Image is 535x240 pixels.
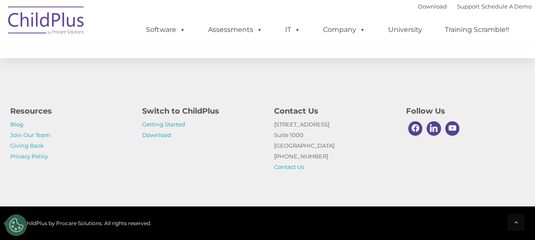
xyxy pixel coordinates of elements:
[406,105,525,117] h4: Follow Us
[10,105,129,117] h4: Resources
[142,131,171,138] a: Download
[418,3,532,10] font: |
[274,163,304,170] a: Contact Us
[481,3,532,10] a: Schedule A Demo
[406,119,425,138] a: Facebook
[4,0,89,43] img: ChildPlus by Procare Solutions
[10,142,44,149] a: Giving Back
[142,121,185,128] a: Getting Started
[142,105,261,117] h4: Switch to ChildPlus
[274,105,393,117] h4: Contact Us
[457,3,480,10] a: Support
[436,21,518,38] a: Training Scramble!!
[380,21,431,38] a: University
[424,119,443,138] a: Linkedin
[315,21,374,38] a: Company
[443,119,462,138] a: Youtube
[10,131,51,138] a: Join Our Team
[200,21,271,38] a: Assessments
[118,56,144,63] span: Last name
[4,220,152,226] span: © 2025 ChildPlus by Procare Solutions. All rights reserved.
[137,21,194,38] a: Software
[6,214,27,236] button: Cookies Settings
[10,153,48,160] a: Privacy Policy
[274,119,393,172] p: [STREET_ADDRESS] Suite 1000 [GEOGRAPHIC_DATA] [PHONE_NUMBER]
[10,121,23,128] a: Blog
[418,3,447,10] a: Download
[277,21,309,38] a: IT
[118,91,154,97] span: Phone number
